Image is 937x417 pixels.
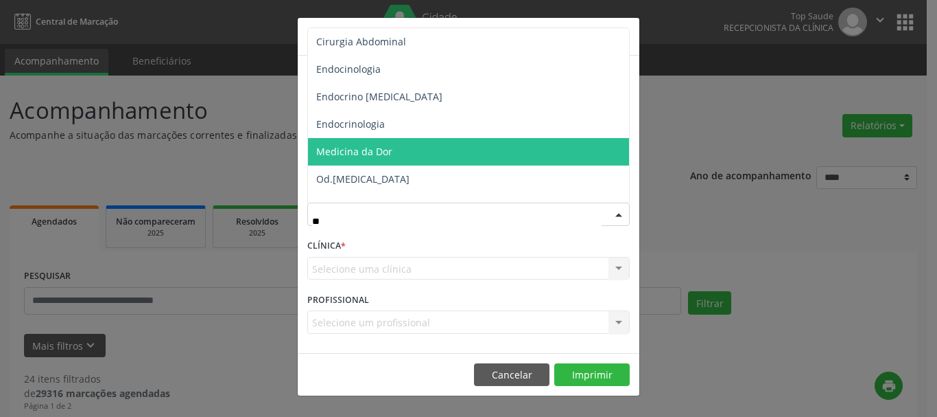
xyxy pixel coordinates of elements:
[316,35,406,48] span: Cirurgia Abdominal
[316,117,385,131] span: Endocrinologia
[612,18,639,52] button: Close
[474,363,549,387] button: Cancelar
[316,145,392,158] span: Medicina da Dor
[307,289,369,311] label: PROFISSIONAL
[307,236,346,257] label: CLÍNICA
[307,27,464,45] h5: Relatório de agendamentos
[554,363,630,387] button: Imprimir
[316,172,410,185] span: Od.[MEDICAL_DATA]
[316,63,381,76] span: Endocinologia
[316,200,395,213] span: Odo.- Dentisteria
[316,90,442,103] span: Endocrino [MEDICAL_DATA]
